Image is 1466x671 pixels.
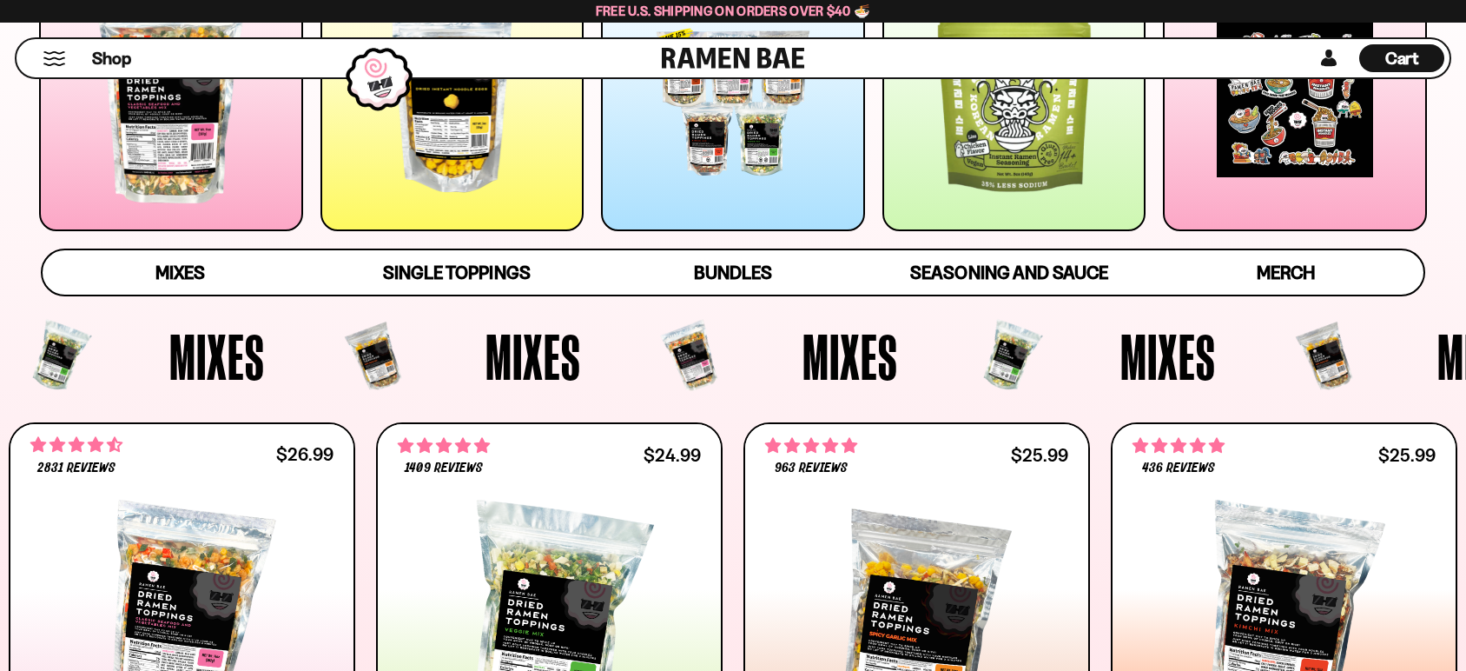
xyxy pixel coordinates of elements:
span: Seasoning and Sauce [910,262,1107,283]
span: Free U.S. Shipping on Orders over $40 🍜 [596,3,871,19]
span: Mixes [802,324,898,389]
button: Mobile Menu Trigger [43,51,66,66]
span: 4.68 stars [30,434,122,456]
span: Mixes [485,324,581,389]
span: 436 reviews [1142,462,1215,475]
div: $26.99 [276,446,333,462]
span: 4.76 stars [1133,435,1225,457]
div: $25.99 [1378,447,1436,463]
span: 4.76 stars [398,435,490,457]
span: 4.75 stars [765,435,857,457]
span: Single Toppings [383,262,530,283]
a: Mixes [43,250,319,295]
a: Shop [92,44,131,72]
a: Merch [1147,250,1423,295]
span: 2831 reviews [37,462,116,475]
span: Mixes [1120,324,1216,389]
div: Cart [1359,39,1444,77]
div: $24.99 [644,447,701,463]
span: Merch [1257,262,1315,283]
span: 1409 reviews [405,462,482,475]
span: Mixes [169,324,265,389]
div: $25.99 [1011,447,1068,463]
span: Cart [1385,48,1419,69]
a: Single Toppings [319,250,595,295]
span: Shop [92,47,131,70]
span: Mixes [155,262,205,283]
span: 963 reviews [775,462,848,475]
a: Bundles [595,250,871,295]
a: Seasoning and Sauce [871,250,1147,295]
span: Bundles [694,262,772,283]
